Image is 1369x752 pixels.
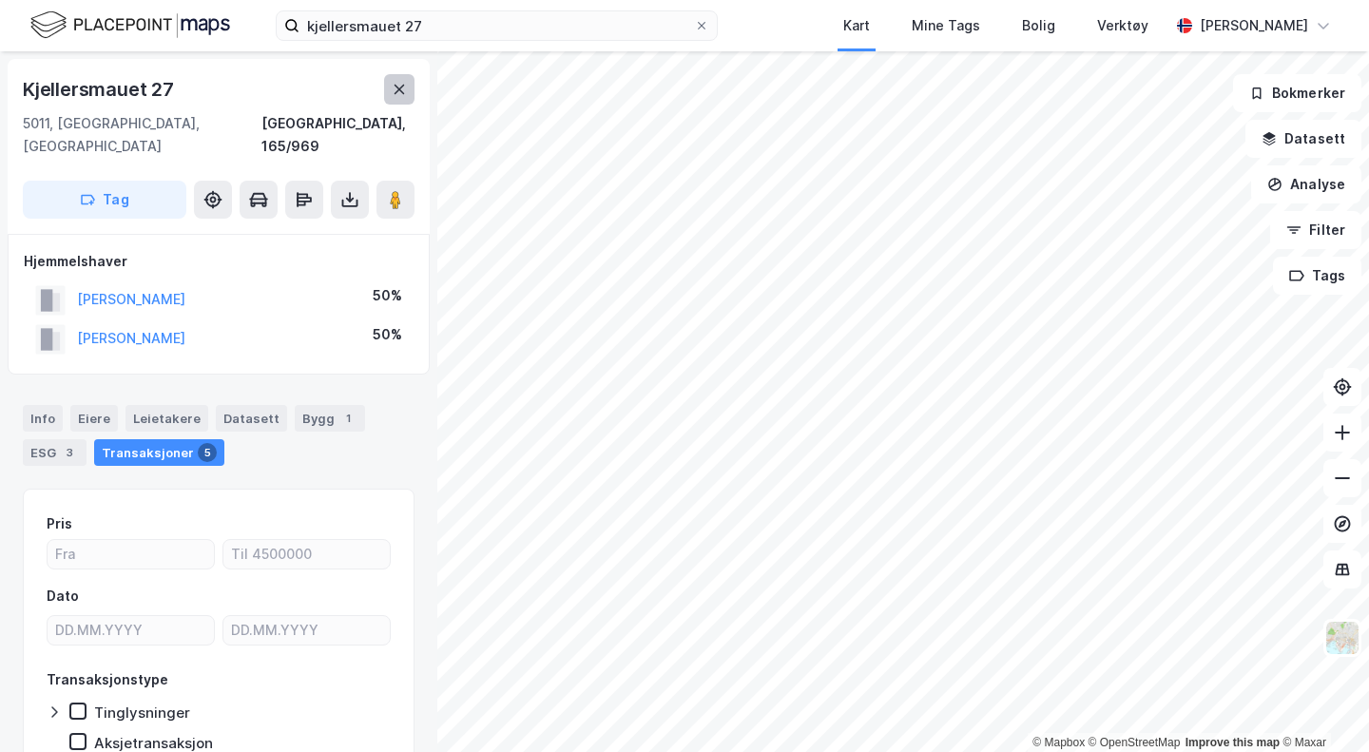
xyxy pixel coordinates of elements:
[198,443,217,462] div: 5
[23,439,87,466] div: ESG
[1186,736,1280,749] a: Improve this map
[295,405,365,432] div: Bygg
[23,405,63,432] div: Info
[223,616,390,645] input: DD.MM.YYYY
[125,405,208,432] div: Leietakere
[47,512,72,535] div: Pris
[1233,74,1361,112] button: Bokmerker
[23,112,261,158] div: 5011, [GEOGRAPHIC_DATA], [GEOGRAPHIC_DATA]
[216,405,287,432] div: Datasett
[47,585,79,607] div: Dato
[1245,120,1361,158] button: Datasett
[1200,14,1308,37] div: [PERSON_NAME]
[47,668,168,691] div: Transaksjonstype
[912,14,980,37] div: Mine Tags
[1324,620,1360,656] img: Z
[1032,736,1085,749] a: Mapbox
[1251,165,1361,203] button: Analyse
[1097,14,1148,37] div: Verktøy
[48,540,214,569] input: Fra
[223,540,390,569] input: Til 4500000
[30,9,230,42] img: logo.f888ab2527a4732fd821a326f86c7f29.svg
[70,405,118,432] div: Eiere
[338,409,357,428] div: 1
[94,734,213,752] div: Aksjetransaksjon
[1274,661,1369,752] iframe: Chat Widget
[299,11,694,40] input: Søk på adresse, matrikkel, gårdeiere, leietakere eller personer
[261,112,415,158] div: [GEOGRAPHIC_DATA], 165/969
[1273,257,1361,295] button: Tags
[373,284,402,307] div: 50%
[1274,661,1369,752] div: Kontrollprogram for chat
[1270,211,1361,249] button: Filter
[24,250,414,273] div: Hjemmelshaver
[48,616,214,645] input: DD.MM.YYYY
[373,323,402,346] div: 50%
[843,14,870,37] div: Kart
[1022,14,1055,37] div: Bolig
[94,704,190,722] div: Tinglysninger
[23,74,178,105] div: Kjellersmauet 27
[94,439,224,466] div: Transaksjoner
[1089,736,1181,749] a: OpenStreetMap
[60,443,79,462] div: 3
[23,181,186,219] button: Tag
